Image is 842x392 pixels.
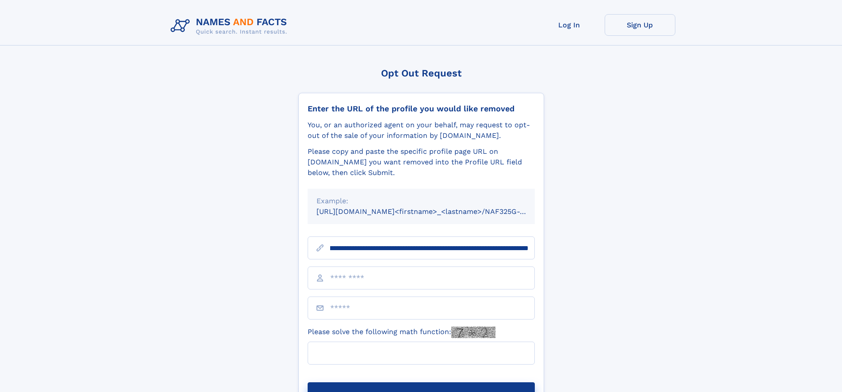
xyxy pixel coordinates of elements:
[605,14,675,36] a: Sign Up
[308,104,535,114] div: Enter the URL of the profile you would like removed
[167,14,294,38] img: Logo Names and Facts
[308,120,535,141] div: You, or an authorized agent on your behalf, may request to opt-out of the sale of your informatio...
[534,14,605,36] a: Log In
[308,327,495,338] label: Please solve the following math function:
[298,68,544,79] div: Opt Out Request
[316,207,552,216] small: [URL][DOMAIN_NAME]<firstname>_<lastname>/NAF325G-xxxxxxxx
[308,146,535,178] div: Please copy and paste the specific profile page URL on [DOMAIN_NAME] you want removed into the Pr...
[316,196,526,206] div: Example:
